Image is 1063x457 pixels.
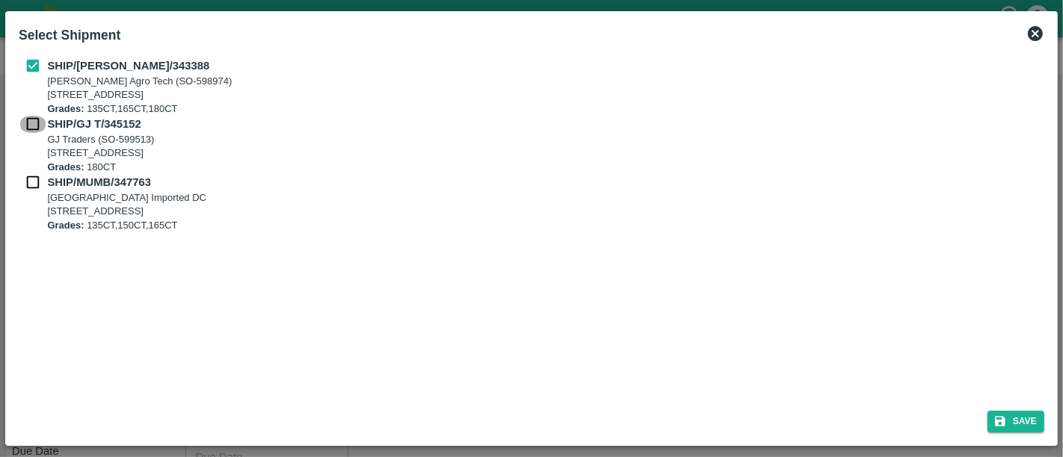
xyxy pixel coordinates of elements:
p: [STREET_ADDRESS] [47,88,232,102]
p: [STREET_ADDRESS] [47,205,206,219]
p: 180CT [47,161,154,175]
b: SHIP/MUMB/347763 [47,176,151,188]
p: GJ Traders (SO-599513) [47,133,154,147]
b: SHIP/GJ T/345152 [47,118,141,130]
b: Grades: [47,220,84,231]
p: [PERSON_NAME] Agro Tech (SO-598974) [47,75,232,89]
b: Grades: [47,103,84,114]
p: [STREET_ADDRESS] [47,146,154,161]
b: Grades: [47,161,84,172]
p: 135CT,165CT,180CT [47,102,232,116]
p: [GEOGRAPHIC_DATA] Imported DC [47,191,206,205]
b: SHIP/[PERSON_NAME]/343388 [47,60,209,72]
button: Save [987,411,1044,432]
p: 135CT,150CT,165CT [47,219,206,233]
b: Select Shipment [19,28,120,43]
